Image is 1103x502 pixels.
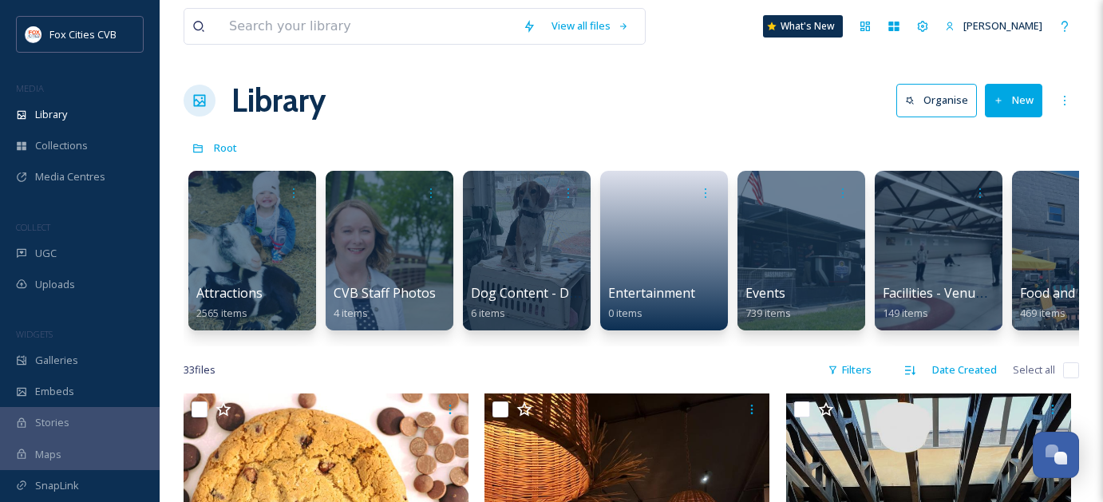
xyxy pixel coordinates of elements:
span: Maps [35,447,61,462]
span: 6 items [471,306,505,320]
span: Entertainment [608,284,695,302]
span: Events [745,284,785,302]
a: What's New [763,15,843,38]
input: Search your library [221,9,515,44]
a: Root [214,138,237,157]
span: Dog Content - Dog Friendly [471,284,635,302]
span: Fox Cities CVB [49,27,117,42]
span: COLLECT [16,221,50,233]
a: Entertainment0 items [608,286,695,320]
img: images.png [26,26,42,42]
span: 739 items [745,306,791,320]
a: Events739 items [745,286,791,320]
button: Open Chat [1033,432,1079,478]
span: WIDGETS [16,328,53,340]
span: Library [35,107,67,122]
span: 469 items [1020,306,1065,320]
span: [PERSON_NAME] [963,18,1042,33]
span: Root [214,140,237,155]
span: 2565 items [196,306,247,320]
span: Embeds [35,384,74,399]
span: Galleries [35,353,78,368]
span: Stories [35,415,69,430]
span: CVB Staff Photos [334,284,436,302]
span: 33 file s [184,362,215,377]
span: Media Centres [35,169,105,184]
button: Organise [896,84,977,117]
a: Library [231,77,326,125]
span: Collections [35,138,88,153]
span: Facilities - Venues - Meeting Spaces [883,284,1095,302]
span: UGC [35,246,57,261]
a: View all files [544,10,637,42]
span: 4 items [334,306,368,320]
a: Organise [896,84,985,117]
a: Facilities - Venues - Meeting Spaces149 items [883,286,1095,320]
span: Select all [1013,362,1055,377]
span: 0 items [608,306,642,320]
a: [PERSON_NAME] [937,10,1050,42]
span: SnapLink [35,478,79,493]
div: Filters [820,354,880,385]
span: Attractions [196,284,263,302]
button: New [985,84,1042,117]
span: MEDIA [16,82,44,94]
div: Date Created [924,354,1005,385]
a: CVB Staff Photos4 items [334,286,436,320]
a: Attractions2565 items [196,286,263,320]
span: Uploads [35,277,75,292]
span: 149 items [883,306,928,320]
a: Dog Content - Dog Friendly6 items [471,286,635,320]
